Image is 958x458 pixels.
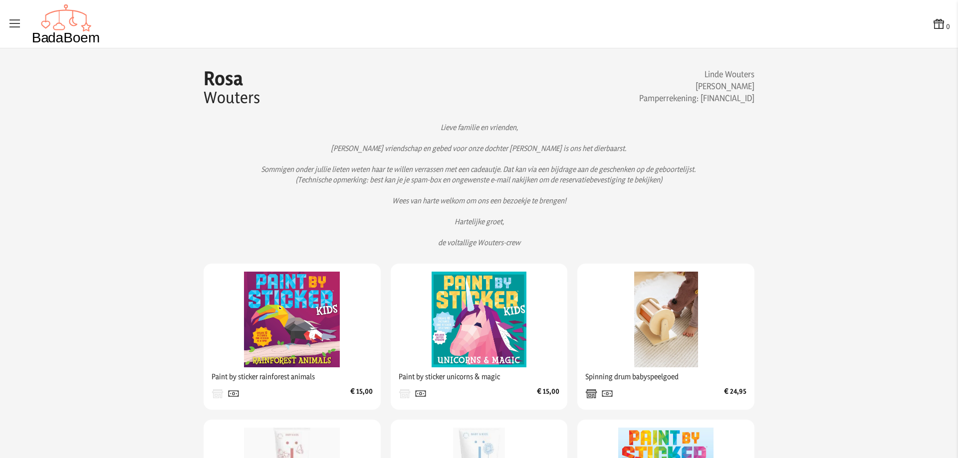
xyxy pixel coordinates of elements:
p: Wouters [204,88,479,106]
p: Lieve familie en vrienden, [PERSON_NAME] vriendschap en gebed voor onze dochter [PERSON_NAME] is ... [220,122,738,248]
span: Paint by sticker unicorns & magic [399,367,560,386]
h3: Pamperrekening: [FINANCIAL_ID] [479,92,754,104]
h3: [PERSON_NAME] [479,80,754,92]
p: Rosa [204,68,479,88]
img: Paint by sticker unicorns & magic [431,272,527,367]
span: € 15,00 [350,386,373,402]
img: Badaboem [32,4,100,44]
img: Spinning drum babyspeelgoed [618,272,714,367]
span: € 24,95 [724,386,746,402]
button: 0 [932,17,950,31]
span: € 15,00 [537,386,559,402]
span: Paint by sticker rainforest animals [212,367,373,386]
img: Paint by sticker rainforest animals [244,272,340,367]
h3: Linde Wouters [479,68,754,80]
span: Spinning drum babyspeelgoed [585,367,746,386]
